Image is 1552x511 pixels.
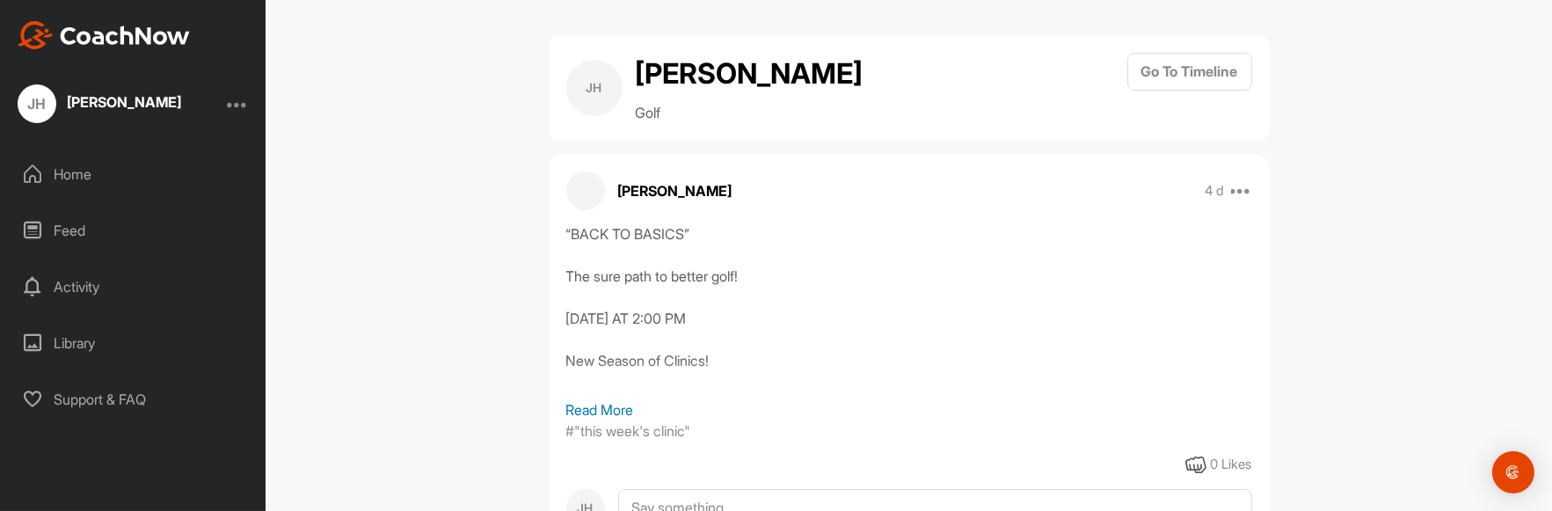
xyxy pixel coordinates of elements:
[10,377,258,421] div: Support & FAQ
[566,223,1252,399] div: “BACK TO BASICS” The sure path to better golf! [DATE] AT 2:00 PM New Season of Clinics! Bring a f...
[566,60,623,116] div: JH
[10,265,258,309] div: Activity
[1127,53,1252,123] a: Go To Timeline
[636,53,863,95] h2: [PERSON_NAME]
[566,420,691,442] p: #"this week's clinic"
[10,321,258,365] div: Library
[18,21,190,49] img: CoachNow
[67,95,181,109] div: [PERSON_NAME]
[10,152,258,196] div: Home
[1205,182,1224,200] p: 4 d
[566,399,1252,420] p: Read More
[618,180,732,201] p: [PERSON_NAME]
[1211,455,1252,475] div: 0 Likes
[18,84,56,123] div: JH
[10,208,258,252] div: Feed
[1127,53,1252,91] button: Go To Timeline
[636,102,863,123] p: Golf
[1492,451,1534,493] div: Open Intercom Messenger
